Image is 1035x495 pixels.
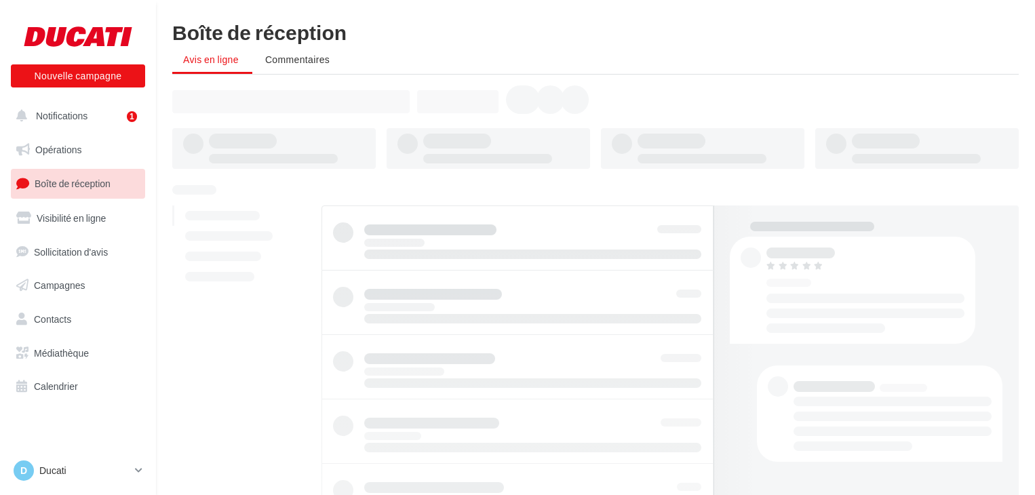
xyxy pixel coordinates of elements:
span: Visibilité en ligne [37,212,106,224]
a: Contacts [8,305,148,334]
span: Contacts [34,313,71,325]
span: Médiathèque [34,347,89,359]
a: Boîte de réception [8,169,148,198]
a: Calendrier [8,372,148,401]
div: 1 [127,111,137,122]
span: Commentaires [265,54,330,65]
a: D Ducati [11,458,145,483]
button: Notifications 1 [8,102,142,130]
p: Ducati [39,464,130,477]
span: Notifications [36,110,87,121]
a: Médiathèque [8,339,148,368]
span: Sollicitation d'avis [34,245,108,257]
a: Visibilité en ligne [8,204,148,233]
div: Boîte de réception [172,22,1019,42]
button: Nouvelle campagne [11,64,145,87]
span: Boîte de réception [35,178,111,189]
a: Campagnes [8,271,148,300]
a: Sollicitation d'avis [8,238,148,266]
span: Calendrier [34,380,78,392]
span: Opérations [35,144,81,155]
span: Campagnes [34,279,85,291]
span: D [20,464,27,477]
a: Opérations [8,136,148,164]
